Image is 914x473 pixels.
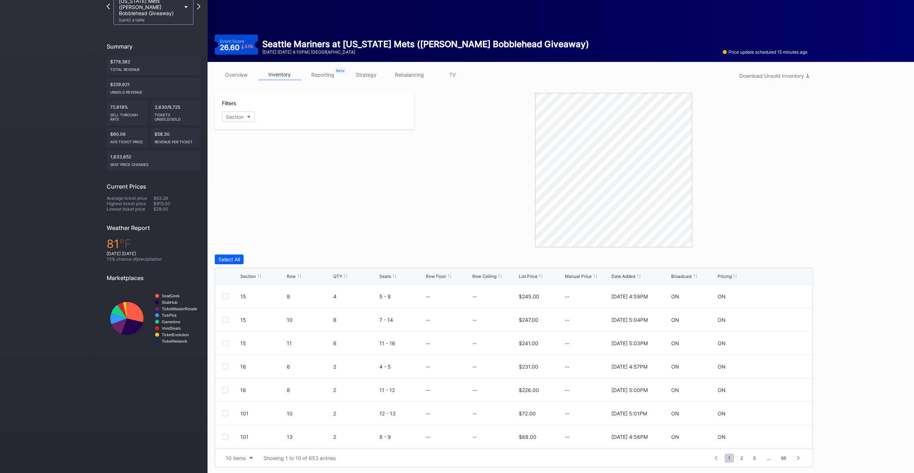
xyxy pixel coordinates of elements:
[240,387,285,393] div: 16
[518,364,538,370] div: $231.00
[565,434,610,440] div: --
[333,364,378,370] div: 2
[333,293,378,299] div: 4
[162,294,180,298] text: SeatGeek
[671,274,692,279] div: Broadcast
[472,434,477,440] div: --
[245,45,253,49] div: 3.1 %
[162,313,177,317] text: TickPick
[107,287,200,350] svg: Chart title
[220,39,244,44] div: Event Score
[162,326,181,330] text: VividSeats
[226,114,244,120] div: Section
[379,364,424,370] div: 4 - 5
[287,434,331,440] div: 13
[611,293,648,299] div: [DATE] 4:59PM
[222,100,407,106] div: Filters
[379,340,424,346] div: 11 - 16
[565,274,592,279] div: Manual Price
[426,293,430,299] div: --
[717,410,725,416] div: ON
[107,55,200,75] div: $778,582
[379,410,424,416] div: 12 - 13
[107,237,200,251] div: 81
[611,274,635,279] div: Date Added
[426,434,430,440] div: --
[107,183,200,190] div: Current Prices
[107,224,200,231] div: Weather Report
[777,454,790,463] span: 66
[671,434,679,440] div: ON
[611,364,647,370] div: [DATE] 4:57PM
[518,293,539,299] div: $245.00
[240,293,285,299] div: 15
[333,317,378,323] div: 8
[333,340,378,346] div: 6
[240,317,285,323] div: 15
[287,317,331,323] div: 10
[333,410,378,416] div: 2
[379,387,424,393] div: 11 - 12
[107,78,200,98] div: $229,621
[565,340,610,346] div: --
[388,69,431,80] a: rebalancing
[110,159,197,167] div: seat price changes
[215,69,258,80] a: overview
[240,364,285,370] div: 16
[151,128,201,148] div: $58.30
[110,110,144,121] div: Sell Through Rate
[379,293,424,299] div: 5 - 8
[565,410,610,416] div: --
[518,387,539,393] div: $226.00
[426,317,430,323] div: --
[287,293,331,299] div: 8
[717,340,725,346] div: ON
[472,410,477,416] div: --
[240,434,285,440] div: 101
[717,387,725,393] div: ON
[724,454,734,463] span: 1
[107,101,148,125] div: 72.819%
[518,317,538,323] div: $247.00
[215,254,244,264] button: Select All
[110,87,197,94] div: Unsold Revenue
[717,293,725,299] div: ON
[333,274,342,279] div: QTY
[264,455,336,461] div: Showing 1 to 10 of 653 entries
[222,112,255,122] button: Section
[565,387,610,393] div: --
[333,387,378,393] div: 2
[162,339,187,343] text: TicketNetwork
[426,364,430,370] div: --
[737,454,746,463] span: 2
[240,410,285,416] div: 101
[671,387,679,393] div: ON
[110,137,144,144] div: Avg ticket price
[749,454,759,463] span: 3
[119,18,181,22] div: [DATE] 4:10PM
[611,340,648,346] div: [DATE] 5:03PM
[262,39,589,49] div: Seattle Mariners at [US_STATE] Mets ([PERSON_NAME] Bobblehead Giveaway)
[107,128,148,148] div: $80.06
[611,434,648,440] div: [DATE] 4:56PM
[431,69,474,80] a: TV
[162,320,180,324] text: Gametime
[333,434,378,440] div: 2
[162,333,189,337] text: TicketEvolution
[472,340,477,346] div: --
[736,71,813,81] button: Download Unsold Inventory
[262,49,589,55] div: [DATE] [DATE] 4:10PM | [GEOGRAPHIC_DATA]
[671,410,679,416] div: ON
[426,410,430,416] div: --
[155,110,197,121] div: Tickets Unsold/Sold
[162,307,197,311] text: TicketMasterResale
[426,340,430,346] div: --
[717,364,725,370] div: ON
[151,101,201,125] div: 3,630/9,725
[287,340,331,346] div: 11
[472,317,477,323] div: --
[107,43,200,50] div: Summary
[107,274,200,281] div: Marketplaces
[426,387,430,393] div: --
[287,274,296,279] div: Row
